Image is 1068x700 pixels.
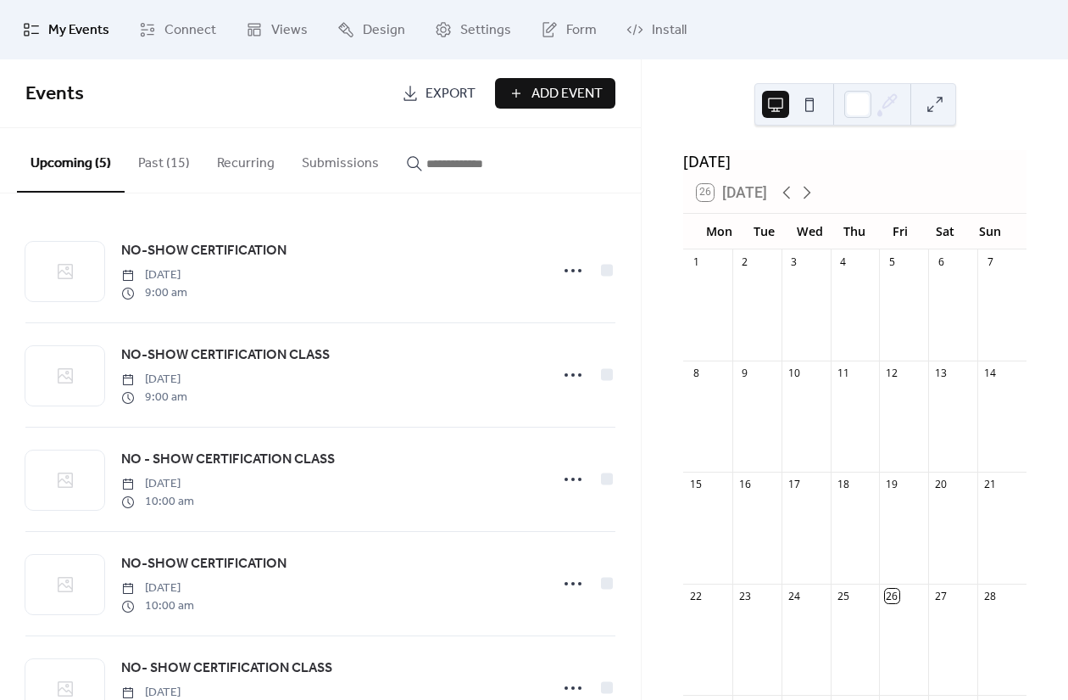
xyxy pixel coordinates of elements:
button: Submissions [288,128,392,191]
div: 17 [787,478,801,492]
span: [DATE] [121,266,187,284]
a: Install [614,7,699,53]
a: Export [389,78,488,109]
span: 9:00 am [121,284,187,302]
div: 20 [934,478,948,492]
a: Form [528,7,609,53]
span: NO - SHOW CERTIFICATION CLASS [121,450,335,470]
span: Install [652,20,687,41]
span: NO-SHOW CERTIFICATION CLASS [121,345,330,366]
button: Add Event [495,78,615,109]
div: 8 [689,367,704,381]
a: Connect [126,7,229,53]
span: NO-SHOW CERTIFICATION [121,554,286,574]
a: NO-SHOW CERTIFICATION [121,553,286,575]
div: 5 [885,255,899,269]
span: NO- SHOW CERTIFICATION CLASS [121,658,332,679]
div: 24 [787,589,801,603]
span: Settings [460,20,511,41]
button: Past (15) [125,128,203,191]
div: Mon [697,214,742,249]
a: Settings [422,7,524,53]
span: Export [426,84,476,104]
div: 27 [934,589,948,603]
div: 21 [983,478,998,492]
span: Connect [164,20,216,41]
span: [DATE] [121,371,187,389]
div: Sun [968,214,1013,249]
span: Add Event [531,84,603,104]
span: 9:00 am [121,389,187,406]
div: 25 [836,589,850,603]
a: NO - SHOW CERTIFICATION CLASS [121,449,335,471]
span: My Events [48,20,109,41]
div: 28 [983,589,998,603]
div: Sat [922,214,967,249]
span: 10:00 am [121,597,194,615]
span: Form [566,20,597,41]
a: NO- SHOW CERTIFICATION CLASS [121,658,332,680]
a: Design [325,7,418,53]
div: 22 [689,589,704,603]
div: 14 [983,367,998,381]
a: NO-SHOW CERTIFICATION CLASS [121,344,330,367]
div: Tue [742,214,787,249]
div: 23 [737,589,752,603]
div: Wed [787,214,832,249]
span: Views [271,20,308,41]
div: 15 [689,478,704,492]
div: Thu [832,214,877,249]
div: 26 [885,589,899,603]
div: 12 [885,367,899,381]
div: 1 [689,255,704,269]
div: 11 [836,367,850,381]
span: 10:00 am [121,493,194,511]
span: [DATE] [121,580,194,597]
button: Upcoming (5) [17,128,125,193]
a: Views [233,7,320,53]
span: NO-SHOW CERTIFICATION [121,241,286,261]
div: 6 [934,255,948,269]
div: 19 [885,478,899,492]
a: My Events [10,7,122,53]
div: 10 [787,367,801,381]
div: 2 [737,255,752,269]
span: Events [25,76,84,113]
span: [DATE] [121,475,194,493]
div: 16 [737,478,752,492]
div: 13 [934,367,948,381]
div: 4 [836,255,850,269]
div: 3 [787,255,801,269]
a: NO-SHOW CERTIFICATION [121,240,286,262]
div: 7 [983,255,998,269]
button: Recurring [203,128,288,191]
div: 18 [836,478,850,492]
div: Fri [877,214,922,249]
div: 9 [737,367,752,381]
span: Design [363,20,405,41]
div: [DATE] [683,150,1026,172]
